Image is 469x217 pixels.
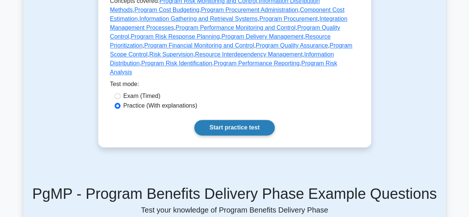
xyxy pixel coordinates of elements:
a: Resource Prioritization [110,33,331,49]
a: Program Risk Analysis [110,60,337,75]
a: Program Quality Assurance [256,42,328,49]
a: Program Risk Identification [141,60,212,66]
a: Program Procurement [259,16,317,22]
p: Test your knowledge of Program Benefits Delivery Phase [32,206,437,214]
label: Exam (Timed) [123,92,161,101]
a: Program Delivery Management [221,33,303,40]
a: Resource Interdependency Management [195,51,303,57]
a: Program Financial Monitoring and Control [144,42,254,49]
a: Program Performance Monitoring and Control [175,24,295,31]
a: Information Gathering and Retrieval Systems [139,16,258,22]
a: Start practice test [194,120,275,135]
div: Test mode: [110,80,359,92]
h5: PgMP - Program Benefits Delivery Phase Example Questions [32,185,437,203]
a: Program Procurement Administration [201,7,298,13]
a: Program Cost Budgeting [134,7,199,13]
a: Program Performance Reporting [214,60,300,66]
a: Risk Supervision [149,51,193,57]
label: Practice (With explanations) [123,101,197,110]
a: Program Risk Response Planning [131,33,220,40]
